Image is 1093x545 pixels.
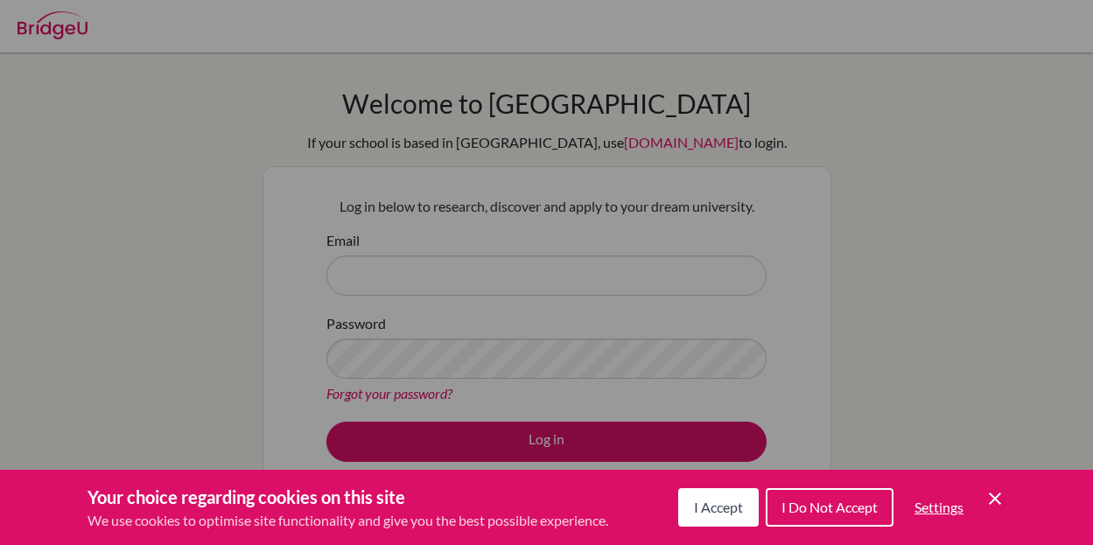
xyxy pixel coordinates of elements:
h3: Your choice regarding cookies on this site [88,484,608,510]
button: Settings [900,490,977,525]
button: I Accept [678,488,759,527]
p: We use cookies to optimise site functionality and give you the best possible experience. [88,510,608,531]
span: I Do Not Accept [781,499,878,515]
span: Settings [914,499,963,515]
button: I Do Not Accept [766,488,893,527]
span: I Accept [694,499,743,515]
button: Save and close [984,488,1005,509]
